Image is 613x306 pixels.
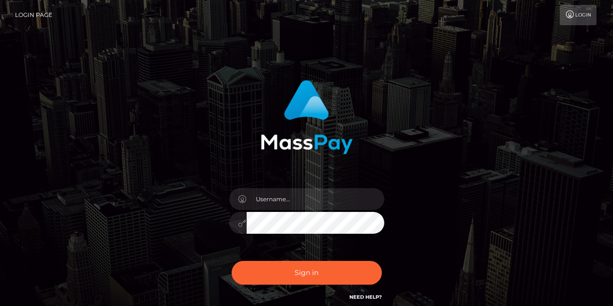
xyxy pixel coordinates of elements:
[15,5,52,25] a: Login Page
[349,294,382,300] a: Need Help?
[247,188,384,210] input: Username...
[232,261,382,285] button: Sign in
[261,80,353,154] img: MassPay Login
[560,5,597,25] a: Login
